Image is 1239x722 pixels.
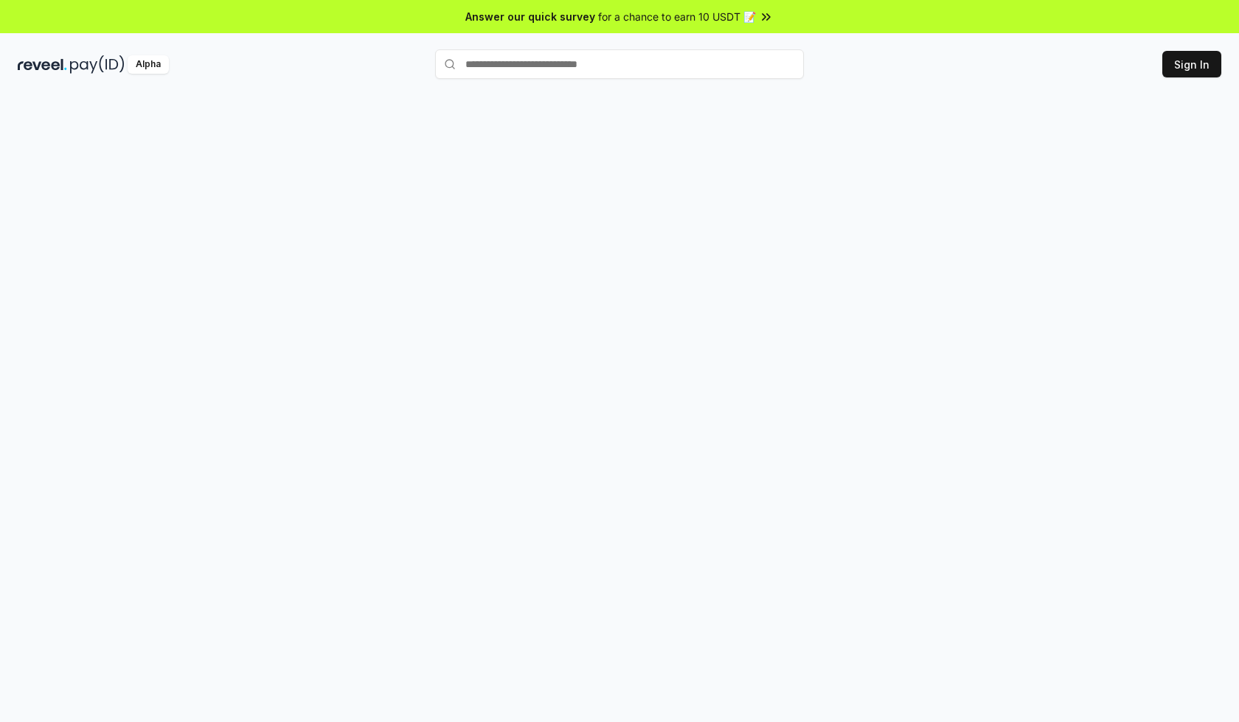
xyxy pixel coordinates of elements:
[18,55,67,74] img: reveel_dark
[598,9,756,24] span: for a chance to earn 10 USDT 📝
[1162,51,1221,77] button: Sign In
[128,55,169,74] div: Alpha
[465,9,595,24] span: Answer our quick survey
[70,55,125,74] img: pay_id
